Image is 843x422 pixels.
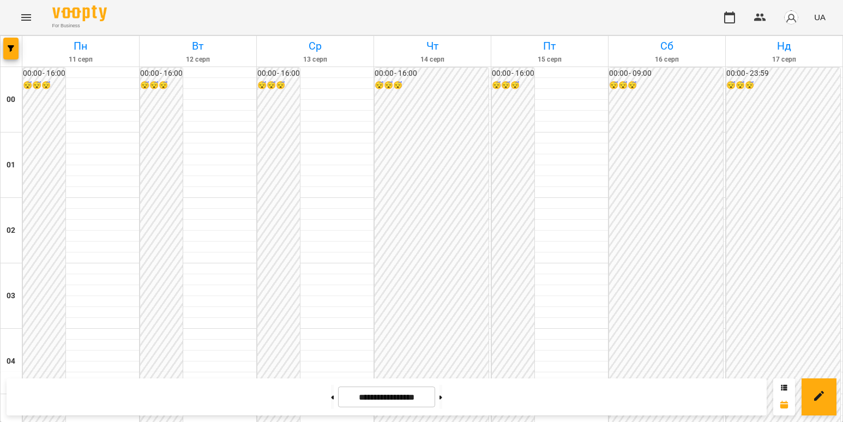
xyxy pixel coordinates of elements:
h6: 04 [7,355,15,367]
h6: Ср [258,38,372,55]
h6: 12 серп [141,55,255,65]
img: avatar_s.png [784,10,799,25]
h6: 02 [7,225,15,237]
button: Menu [13,4,39,31]
span: UA [814,11,826,23]
h6: 13 серп [258,55,372,65]
h6: Пт [493,38,606,55]
img: Voopty Logo [52,5,107,21]
h6: 😴😴😴 [375,80,489,92]
h6: 00:00 - 23:59 [726,68,840,80]
h6: Нд [727,38,841,55]
h6: Чт [376,38,489,55]
h6: 01 [7,159,15,171]
button: UA [810,7,830,27]
h6: 03 [7,290,15,302]
h6: 17 серп [727,55,841,65]
h6: 😴😴😴 [492,80,534,92]
h6: Сб [610,38,724,55]
h6: Пн [24,38,137,55]
h6: 😴😴😴 [257,80,300,92]
h6: 16 серп [610,55,724,65]
h6: 00:00 - 16:00 [140,68,183,80]
h6: 😴😴😴 [140,80,183,92]
h6: 00:00 - 16:00 [492,68,534,80]
h6: 15 серп [493,55,606,65]
h6: 14 серп [376,55,489,65]
h6: 00:00 - 16:00 [257,68,300,80]
h6: 😴😴😴 [609,80,723,92]
h6: 00 [7,94,15,106]
h6: Вт [141,38,255,55]
h6: 😴😴😴 [726,80,840,92]
h6: 00:00 - 16:00 [375,68,489,80]
h6: 😴😴😴 [23,80,65,92]
h6: 11 серп [24,55,137,65]
span: For Business [52,22,107,29]
h6: 00:00 - 09:00 [609,68,723,80]
h6: 00:00 - 16:00 [23,68,65,80]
